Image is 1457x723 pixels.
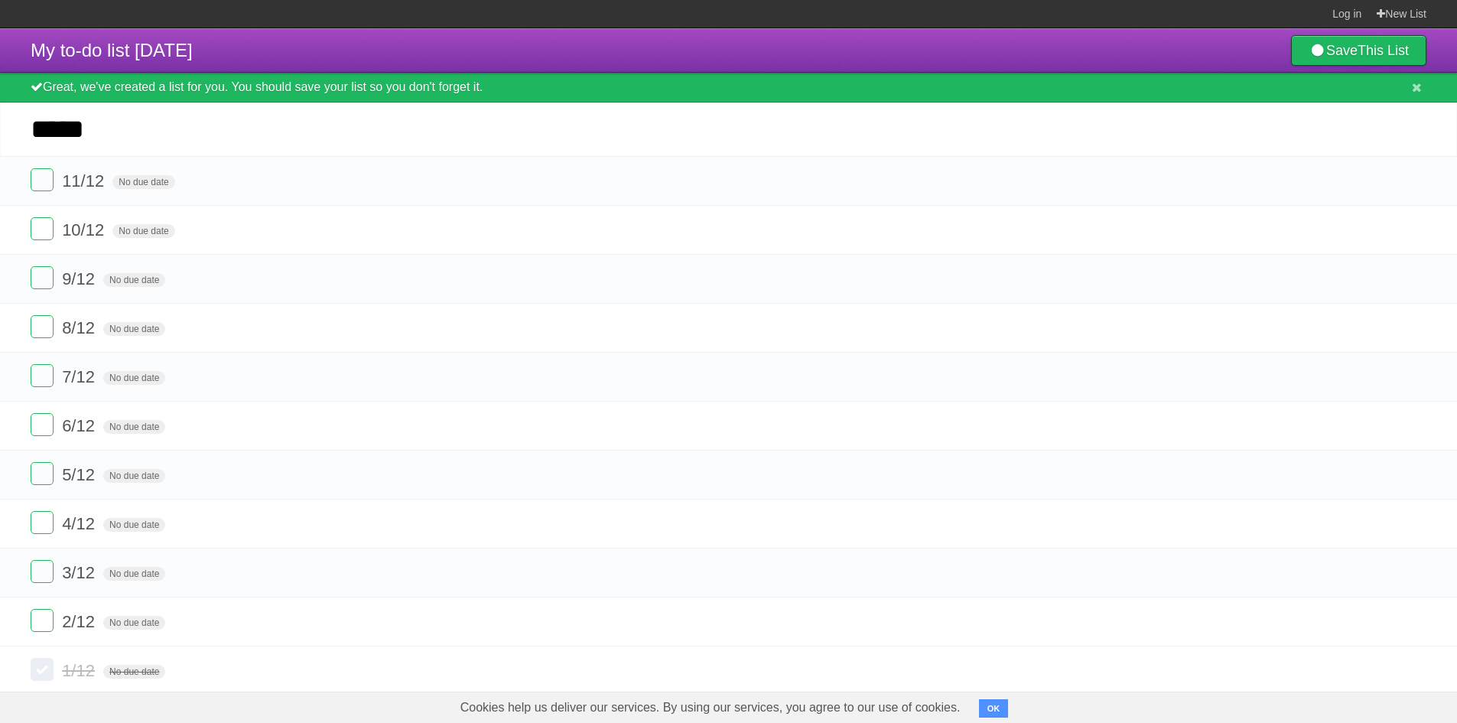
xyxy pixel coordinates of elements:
a: SaveThis List [1291,35,1426,66]
span: 8/12 [62,318,99,337]
span: No due date [112,224,174,238]
span: 7/12 [62,367,99,386]
span: No due date [103,518,165,532]
span: No due date [103,665,165,679]
label: Done [31,364,54,387]
label: Done [31,217,54,240]
span: No due date [103,420,165,434]
label: Done [31,168,54,191]
label: Done [31,658,54,681]
span: 10/12 [62,220,108,239]
label: Done [31,560,54,583]
span: Cookies help us deliver our services. By using our services, you agree to our use of cookies. [445,692,976,723]
span: No due date [103,322,165,336]
label: Done [31,315,54,338]
label: Done [31,609,54,632]
label: Done [31,462,54,485]
span: 11/12 [62,171,108,191]
span: My to-do list [DATE] [31,40,193,60]
span: No due date [112,175,174,189]
span: No due date [103,567,165,581]
span: No due date [103,469,165,483]
label: Done [31,266,54,289]
label: Done [31,511,54,534]
span: 4/12 [62,514,99,533]
span: 5/12 [62,465,99,484]
label: Done [31,413,54,436]
span: No due date [103,616,165,630]
span: 6/12 [62,416,99,435]
span: 1/12 [62,661,99,680]
span: 9/12 [62,269,99,288]
span: 3/12 [62,563,99,582]
b: This List [1358,43,1409,58]
span: No due date [103,371,165,385]
span: 2/12 [62,612,99,631]
button: OK [979,699,1009,718]
span: No due date [103,273,165,287]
